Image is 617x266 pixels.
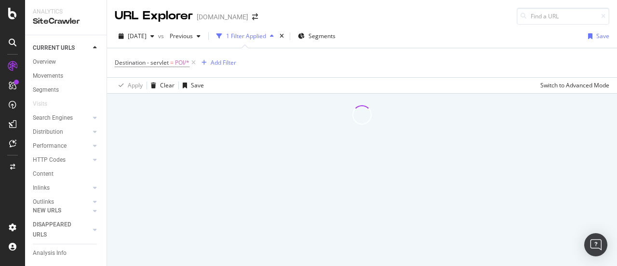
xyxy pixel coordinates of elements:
button: Apply [115,78,143,93]
button: Add Filter [198,57,236,69]
div: Analytics [33,8,99,16]
div: Overview [33,57,56,67]
div: Outlinks [33,197,54,207]
span: vs [158,32,166,40]
div: CURRENT URLS [33,43,75,53]
div: HTTP Codes [33,155,66,165]
button: [DATE] [115,28,158,44]
a: Search Engines [33,113,90,123]
div: Visits [33,99,47,109]
div: Content [33,169,54,179]
div: Movements [33,71,63,81]
div: Search Engines [33,113,73,123]
a: Inlinks [33,183,90,193]
a: Distribution [33,127,90,137]
div: Add Filter [211,58,236,67]
div: URL Explorer [115,8,193,24]
div: Clear [160,81,174,89]
input: Find a URL [517,8,609,25]
div: arrow-right-arrow-left [252,14,258,20]
button: Save [179,78,204,93]
span: POI/* [175,56,189,70]
button: Previous [166,28,204,44]
div: Distribution [33,127,63,137]
span: = [170,58,174,67]
div: Analysis Info [33,248,67,258]
button: Clear [147,78,174,93]
span: Previous [166,32,193,40]
div: Open Intercom Messenger [584,233,607,256]
div: [DOMAIN_NAME] [197,12,248,22]
a: Segments [33,85,100,95]
div: NEW URLS [33,206,61,216]
a: Content [33,169,100,179]
span: Destination - servlet [115,58,169,67]
div: Save [191,81,204,89]
button: Switch to Advanced Mode [537,78,609,93]
a: NEW URLS [33,206,90,216]
a: DISAPPEARED URLS [33,220,90,240]
div: Inlinks [33,183,50,193]
div: Switch to Advanced Mode [540,81,609,89]
a: Analysis Info [33,248,100,258]
button: Segments [294,28,339,44]
a: CURRENT URLS [33,43,90,53]
div: times [278,31,286,41]
a: Performance [33,141,90,151]
a: Overview [33,57,100,67]
div: Performance [33,141,67,151]
div: DISAPPEARED URLS [33,220,81,240]
div: Apply [128,81,143,89]
div: Segments [33,85,59,95]
a: Visits [33,99,57,109]
a: Outlinks [33,197,90,207]
div: Save [596,32,609,40]
span: 2025 Aug. 1st [128,32,147,40]
div: 1 Filter Applied [226,32,266,40]
span: Segments [308,32,335,40]
button: Save [584,28,609,44]
button: 1 Filter Applied [213,28,278,44]
div: SiteCrawler [33,16,99,27]
a: HTTP Codes [33,155,90,165]
a: Movements [33,71,100,81]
